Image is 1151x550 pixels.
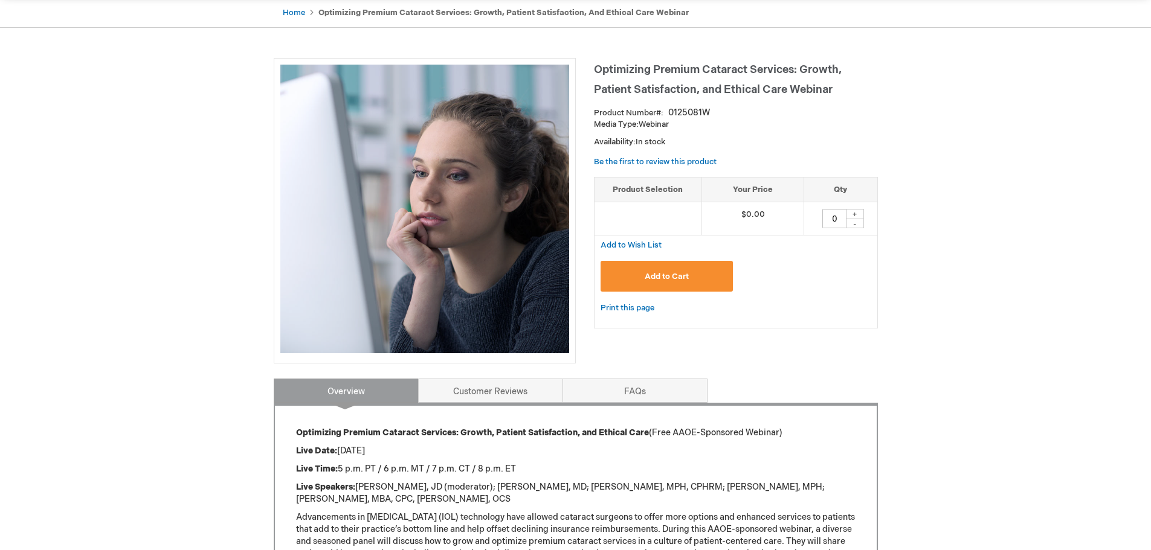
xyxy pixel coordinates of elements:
button: Add to Cart [601,261,733,292]
strong: Live Time: [296,464,338,474]
th: Your Price [701,177,804,202]
p: (Free AAOE-Sponsored Webinar) [296,427,856,439]
input: Qty [822,209,846,228]
a: Customer Reviews [418,379,563,403]
th: Product Selection [595,177,702,202]
div: - [846,219,864,228]
img: Optimizing Premium Cataract Services: Growth, Patient Satisfaction, and Ethical Care Webinar [280,65,569,353]
span: Optimizing Premium Cataract Services: Growth, Patient Satisfaction, and Ethical Care Webinar [594,63,842,96]
a: Be the first to review this product [594,157,717,167]
div: + [846,209,864,219]
td: $0.00 [701,202,804,235]
strong: Product Number [594,108,663,118]
span: In stock [636,137,665,147]
strong: Media Type: [594,120,639,129]
strong: Live Date: [296,446,337,456]
a: FAQs [563,379,708,403]
th: Qty [804,177,877,202]
p: [PERSON_NAME], JD (moderator); [PERSON_NAME], MD; [PERSON_NAME], MPH, CPHRM; [PERSON_NAME], MPH; ... [296,481,856,505]
p: Webinar [594,119,878,130]
span: Add to Cart [645,272,689,281]
a: Add to Wish List [601,240,662,250]
strong: Live Speakers: [296,482,355,492]
strong: Optimizing Premium Cataract Services: Growth, Patient Satisfaction, and Ethical Care [296,427,649,438]
p: Availability: [594,136,878,148]
strong: Optimizing Premium Cataract Services: Growth, Patient Satisfaction, and Ethical Care Webinar [318,8,689,18]
p: [DATE] [296,445,856,457]
a: Home [283,8,305,18]
a: Overview [274,379,419,403]
div: 0125081W [668,107,710,119]
a: Print this page [601,301,654,316]
p: 5 p.m. PT / 6 p.m. MT / 7 p.m. CT / 8 p.m. ET [296,463,856,475]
